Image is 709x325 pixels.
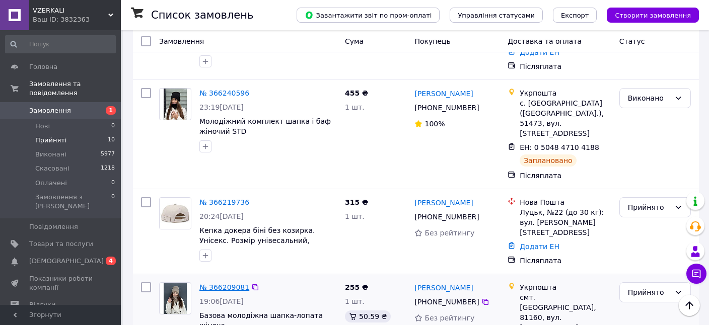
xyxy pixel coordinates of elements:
[159,197,191,229] a: Фото товару
[35,193,111,211] span: Замовлення з [PERSON_NAME]
[628,287,670,298] div: Прийнято
[628,93,670,104] div: Виконано
[615,12,691,19] span: Створити замовлення
[297,8,440,23] button: Завантажити звіт по пром-оплаті
[412,101,481,115] div: [PHONE_NUMBER]
[414,283,473,293] a: [PERSON_NAME]
[561,12,589,19] span: Експорт
[106,106,116,115] span: 1
[458,12,535,19] span: Управління статусами
[345,283,368,291] span: 255 ₴
[35,150,66,159] span: Виконані
[199,283,249,291] a: № 366209081
[520,88,611,98] div: Укрпошта
[607,8,699,23] button: Створити замовлення
[199,198,249,206] a: № 366219736
[520,197,611,207] div: Нова Пошта
[686,264,706,284] button: Чат з покупцем
[345,212,365,220] span: 1 шт.
[424,314,474,322] span: Без рейтингу
[520,154,577,167] div: Заплановано
[106,257,116,265] span: 4
[151,9,253,21] h1: Список замовлень
[520,98,611,138] div: с. [GEOGRAPHIC_DATA] ([GEOGRAPHIC_DATA].), 51473, вул. [STREET_ADDRESS]
[29,106,71,115] span: Замовлення
[414,198,473,208] a: [PERSON_NAME]
[345,198,368,206] span: 315 ₴
[101,150,115,159] span: 5977
[5,35,116,53] input: Пошук
[412,210,481,224] div: [PHONE_NUMBER]
[199,212,244,220] span: 20:24[DATE]
[111,122,115,131] span: 0
[33,6,108,15] span: VZERKALI
[29,257,104,266] span: [DEMOGRAPHIC_DATA]
[597,11,699,19] a: Створити замовлення
[345,103,365,111] span: 1 шт.
[29,239,93,249] span: Товари та послуги
[35,179,67,188] span: Оплачені
[520,242,559,251] a: Додати ЕН
[520,48,559,56] a: Додати ЕН
[29,222,78,231] span: Повідомлення
[101,164,115,173] span: 1218
[164,283,187,314] img: Фото товару
[414,37,450,45] span: Покупець
[29,300,55,309] span: Відгуки
[159,88,191,120] a: Фото товару
[159,282,191,314] a: Фото товару
[414,89,473,99] a: [PERSON_NAME]
[35,122,50,131] span: Нові
[345,297,365,305] span: 1 шт.
[29,79,121,98] span: Замовлення та повідомлення
[520,256,611,266] div: Післяплата
[199,103,244,111] span: 23:19[DATE]
[450,8,543,23] button: Управління статусами
[424,120,445,128] span: 100%
[520,171,611,181] div: Післяплата
[305,11,432,20] span: Завантажити звіт по пром-оплаті
[412,295,481,309] div: [PHONE_NUMBER]
[520,207,611,237] div: Луцьк, №22 (до 30 кг): вул. [PERSON_NAME][STREET_ADDRESS]
[199,89,249,97] a: № 366240596
[345,310,391,322] div: 50.59 ₴
[345,37,364,45] span: Cума
[35,164,69,173] span: Скасовані
[29,62,57,71] span: Головна
[108,136,115,145] span: 10
[520,282,611,292] div: Укрпошта
[628,202,670,213] div: Прийнято
[199,297,244,305] span: 19:06[DATE]
[199,117,331,135] a: Молодіжний комплект шапка і баф жіночий STD
[35,136,66,145] span: Прийняті
[345,89,368,97] span: 455 ₴
[520,61,611,71] div: Післяплата
[33,15,121,24] div: Ваш ID: 3832363
[508,37,582,45] span: Доставка та оплата
[520,143,599,151] span: ЕН: 0 5048 4710 4188
[29,274,93,292] span: Показники роботи компанії
[159,37,204,45] span: Замовлення
[679,295,700,316] button: Наверх
[111,179,115,188] span: 0
[160,198,191,229] img: Фото товару
[424,229,474,237] span: Без рейтингу
[199,226,315,255] a: Кепка докера біні без козирка. Унісекс. Розмір унівесальний, молочний
[164,89,187,120] img: Фото товару
[111,193,115,211] span: 0
[553,8,597,23] button: Експорт
[619,37,645,45] span: Статус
